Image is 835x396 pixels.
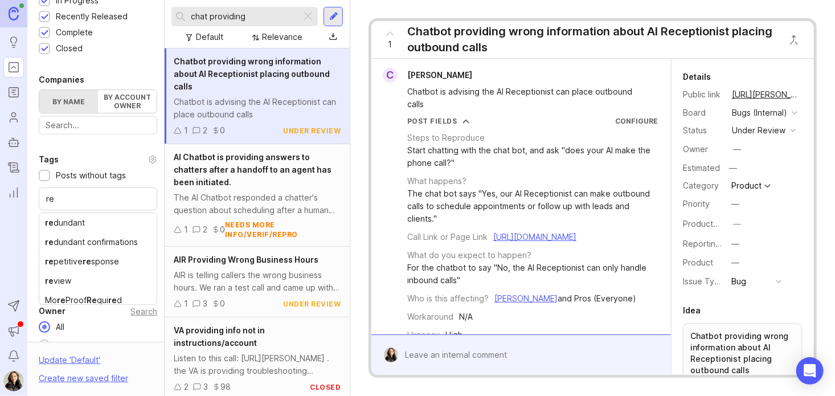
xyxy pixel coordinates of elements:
[46,193,150,205] input: Search...
[407,262,658,287] div: For the chatbot to say "No, the AI Receptionist can only handle inbound calls"
[383,68,398,83] div: C
[310,382,341,392] div: closed
[783,28,805,51] button: Close button
[184,297,188,310] div: 1
[203,381,208,393] div: 3
[494,292,636,305] div: and Pros (Everyone)
[196,31,223,43] div: Default
[376,68,481,83] a: C[PERSON_NAME]
[191,10,297,23] input: Search...
[445,329,462,341] div: High
[165,144,350,247] a: AI Chatbot is providing answers to chatters after a handoff to an agent has been initiated.The AI...
[732,124,785,137] div: under review
[174,191,341,217] div: The AI Chatbot responded a chatter's question about scheduling after a human handoff had already ...
[683,179,723,192] div: Category
[407,132,485,144] div: Steps to Reproduce
[3,132,24,153] a: Autopilot
[39,73,84,87] div: Companies
[117,295,122,305] div: d
[39,354,100,372] div: Update ' Default '
[3,57,24,77] a: Portal
[407,23,777,55] div: Chatbot providing wrong information about AI Receptionist placing outbound calls
[45,237,54,247] div: re
[493,232,576,242] a: [URL][DOMAIN_NAME]
[91,256,119,266] div: sponse
[726,161,740,175] div: —
[174,325,265,348] span: VA providing info not in instructions/account
[3,321,24,341] button: Announcements
[683,88,723,101] div: Public link
[728,87,803,102] a: [URL][PERSON_NAME]
[57,295,66,305] div: re
[683,258,713,267] label: Product
[407,175,466,187] div: What happens?
[220,381,231,393] div: 98
[796,357,824,385] div: Open Intercom Messenger
[97,295,108,305] div: qui
[54,256,83,266] div: petitive
[384,348,398,362] img: Ysabelle Eugenio
[407,116,457,126] div: Post Fields
[50,339,99,352] div: No owner
[3,346,24,366] button: Notifications
[39,90,98,113] label: By name
[54,237,138,247] div: dundant confirmations
[45,276,54,285] div: re
[407,231,488,243] div: Call Link or Page Link
[683,276,725,286] label: Issue Type
[683,124,723,137] div: Status
[407,311,453,323] div: Workaround
[203,297,207,310] div: 3
[174,56,330,91] span: Chatbot providing wrong information about AI Receptionist placing outbound calls
[407,292,489,305] div: Who is this affecting?
[56,10,128,23] div: Recently Released
[683,219,743,228] label: ProductboardID
[184,223,188,236] div: 1
[733,218,741,230] div: —
[165,247,350,317] a: AIR Providing Wrong Business HoursAIR is telling callers the wrong business hours. We ran a test ...
[174,269,341,294] div: AIR is telling callers the wrong business hours. We ran a test call and came up with the same iss...
[39,304,66,318] div: Owner
[732,107,787,119] div: Bugs (Internal)
[56,169,126,182] div: Posts without tags
[683,239,744,248] label: Reporting Team
[459,311,473,323] div: N/A
[108,295,117,305] div: re
[494,293,558,303] a: [PERSON_NAME]
[83,256,91,266] div: re
[3,82,24,103] a: Roadmaps
[3,371,24,391] img: Ysabelle Eugenio
[407,249,531,262] div: What do you expect to happen?
[54,218,85,227] div: dundant
[45,218,54,227] div: re
[730,217,744,231] button: ProductboardID
[98,90,157,113] label: By account owner
[683,164,720,172] div: Estimated
[220,297,225,310] div: 0
[3,296,24,316] button: Send to Autopilot
[683,70,711,84] div: Details
[731,198,739,210] div: —
[3,107,24,128] a: Users
[3,157,24,178] a: Changelog
[165,48,350,144] a: Chatbot providing wrong information about AI Receptionist placing outbound callsChatbot is advisi...
[50,321,70,333] div: All
[407,144,658,169] div: Start chatting with the chat bot, and ask "does your AI make the phone call?"
[220,124,225,137] div: 0
[683,143,723,156] div: Owner
[130,308,157,315] div: Search
[262,31,302,43] div: Relevance
[54,276,71,285] div: view
[39,153,59,166] div: Tags
[731,275,746,288] div: Bug
[407,329,440,341] div: Urgency
[3,32,24,52] a: Ideas
[388,38,392,51] span: 1
[56,42,83,55] div: Closed
[87,295,97,305] div: Re
[174,96,341,121] div: Chatbot is advising the AI Receptionist can place outbound calls
[731,256,739,269] div: —
[407,187,658,225] div: The chat bot says "Yes, our AI Receptionist can make outbound calls to schedule appointments or f...
[174,255,318,264] span: AIR Providing Wrong Business Hours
